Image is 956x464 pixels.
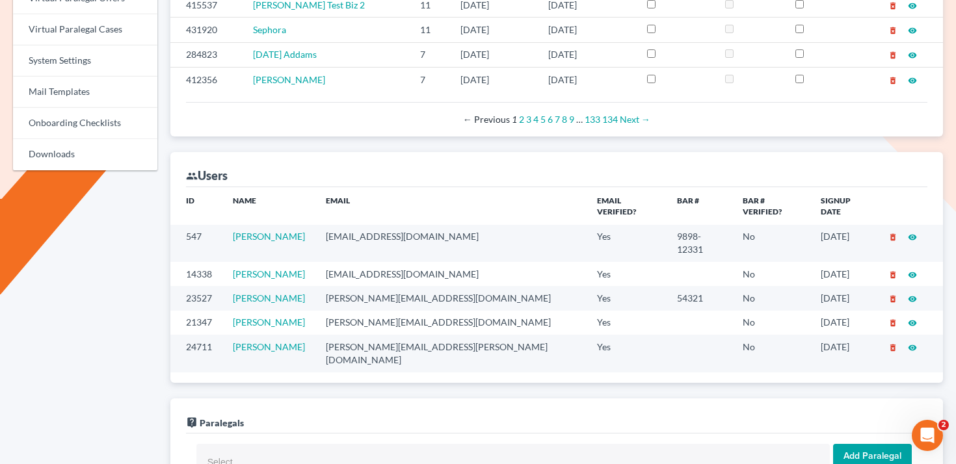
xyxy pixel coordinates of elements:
td: [DATE] [810,262,878,286]
a: [PERSON_NAME] [253,74,325,85]
div: Users [186,168,228,183]
a: Page 134 [602,114,618,125]
a: delete_forever [888,316,897,328]
a: delete_forever [888,24,897,35]
td: [DATE] [810,225,878,262]
span: 2 [938,420,949,430]
i: delete_forever [888,51,897,60]
td: 7 [410,42,450,67]
i: visibility [908,233,917,242]
td: 14338 [170,262,222,286]
a: Page 7 [555,114,560,125]
i: delete_forever [888,318,897,328]
td: [DATE] [810,311,878,335]
td: 547 [170,225,222,262]
td: [EMAIL_ADDRESS][DOMAIN_NAME] [315,262,587,286]
span: Sephora [253,24,286,35]
iframe: Intercom live chat [912,420,943,451]
i: group [186,170,198,182]
a: Page 5 [540,114,546,125]
em: Page 1 [512,114,517,125]
i: delete_forever [888,76,897,85]
td: [DATE] [450,18,538,42]
a: delete_forever [888,231,897,242]
span: Previous page [463,114,510,125]
td: [DATE] [810,286,878,310]
a: visibility [908,49,917,60]
a: delete_forever [888,49,897,60]
i: visibility [908,318,917,328]
a: [DATE] Addams [253,49,317,60]
a: visibility [908,341,917,352]
a: delete_forever [888,292,897,303]
i: delete_forever [888,294,897,303]
a: Page 3 [526,114,531,125]
td: [DATE] [538,42,637,67]
a: delete_forever [888,268,897,279]
td: Yes [587,335,667,372]
i: delete_forever [888,270,897,279]
a: [PERSON_NAME] [233,292,305,303]
a: Page 2 [519,114,524,125]
a: visibility [908,316,917,328]
td: [DATE] [538,68,637,92]
td: 11 [410,18,450,42]
td: [PERSON_NAME][EMAIL_ADDRESS][DOMAIN_NAME] [315,286,587,310]
i: visibility [908,76,917,85]
th: Bar # Verified? [732,187,810,224]
td: [PERSON_NAME][EMAIL_ADDRESS][PERSON_NAME][DOMAIN_NAME] [315,335,587,372]
i: visibility [908,343,917,352]
td: [DATE] [810,335,878,372]
a: [PERSON_NAME] [233,231,305,242]
i: visibility [908,270,917,279]
div: Pagination [196,113,917,126]
a: [PERSON_NAME] [233,341,305,352]
a: Page 4 [533,114,538,125]
td: No [732,262,810,286]
a: visibility [908,24,917,35]
th: Signup Date [810,187,878,224]
a: [PERSON_NAME] [233,316,305,328]
td: [PERSON_NAME][EMAIL_ADDRESS][DOMAIN_NAME] [315,311,587,335]
i: visibility [908,1,917,10]
i: visibility [908,294,917,303]
td: Yes [587,225,667,262]
i: delete_forever [888,343,897,352]
a: [PERSON_NAME] [233,268,305,279]
td: Yes [587,311,667,335]
td: 54321 [667,286,732,310]
span: Paralegals [200,417,244,428]
td: [DATE] [450,68,538,92]
a: visibility [908,74,917,85]
td: No [732,286,810,310]
td: Yes [587,262,667,286]
th: Name [222,187,315,224]
td: [DATE] [538,18,637,42]
a: Onboarding Checklists [13,108,157,139]
td: 7 [410,68,450,92]
span: … [576,114,583,125]
td: 431920 [170,18,243,42]
a: System Settings [13,45,157,77]
i: delete_forever [888,26,897,35]
a: Page 8 [562,114,567,125]
td: [DATE] [450,42,538,67]
a: visibility [908,268,917,279]
th: ID [170,187,222,224]
i: visibility [908,51,917,60]
a: Mail Templates [13,77,157,108]
i: live_help [186,417,198,428]
a: Next page [620,114,650,125]
a: delete_forever [888,341,897,352]
td: [EMAIL_ADDRESS][DOMAIN_NAME] [315,225,587,262]
td: 21347 [170,311,222,335]
a: Page 133 [585,114,600,125]
th: Bar # [667,187,732,224]
a: Virtual Paralegal Cases [13,14,157,45]
td: No [732,225,810,262]
td: No [732,311,810,335]
i: visibility [908,26,917,35]
td: 24711 [170,335,222,372]
td: No [732,335,810,372]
